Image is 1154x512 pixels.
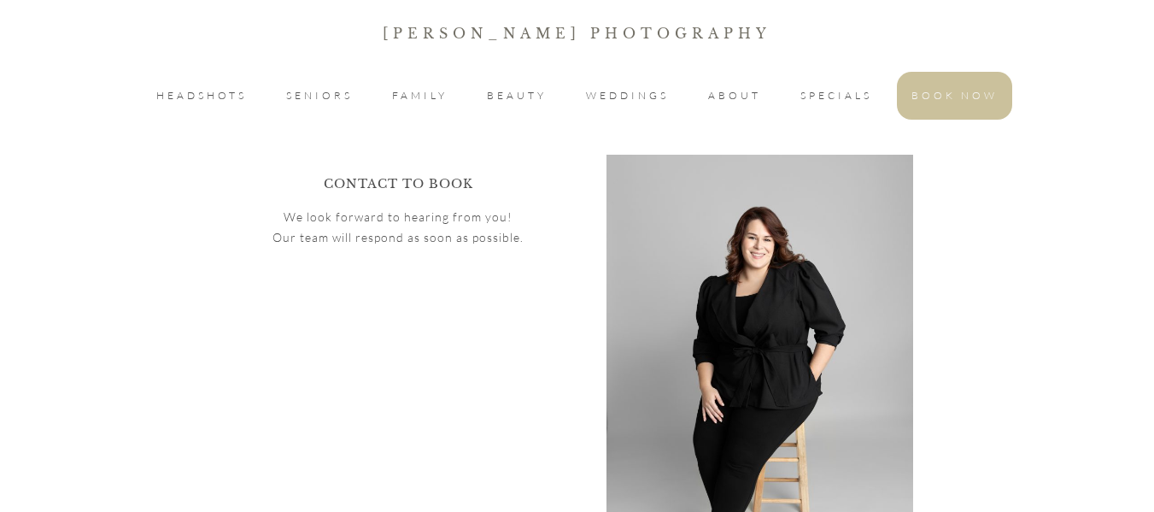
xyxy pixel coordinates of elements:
[586,85,669,106] a: WEDDINGS
[800,85,872,106] a: SPECIALS
[286,85,353,106] a: SENIORS
[156,85,247,106] a: HEADSHOTS
[1,21,1153,45] p: [PERSON_NAME] Photography
[272,207,524,228] p: We look forward to hearing from you!
[324,174,473,206] p: CONTACT TO BOOK
[708,85,761,106] a: ABOUT
[272,227,524,249] p: Our team will respond as soon as possible.
[392,85,448,106] a: FAMILY
[487,85,547,106] a: BEAUTY
[911,85,998,106] a: BOOK NOW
